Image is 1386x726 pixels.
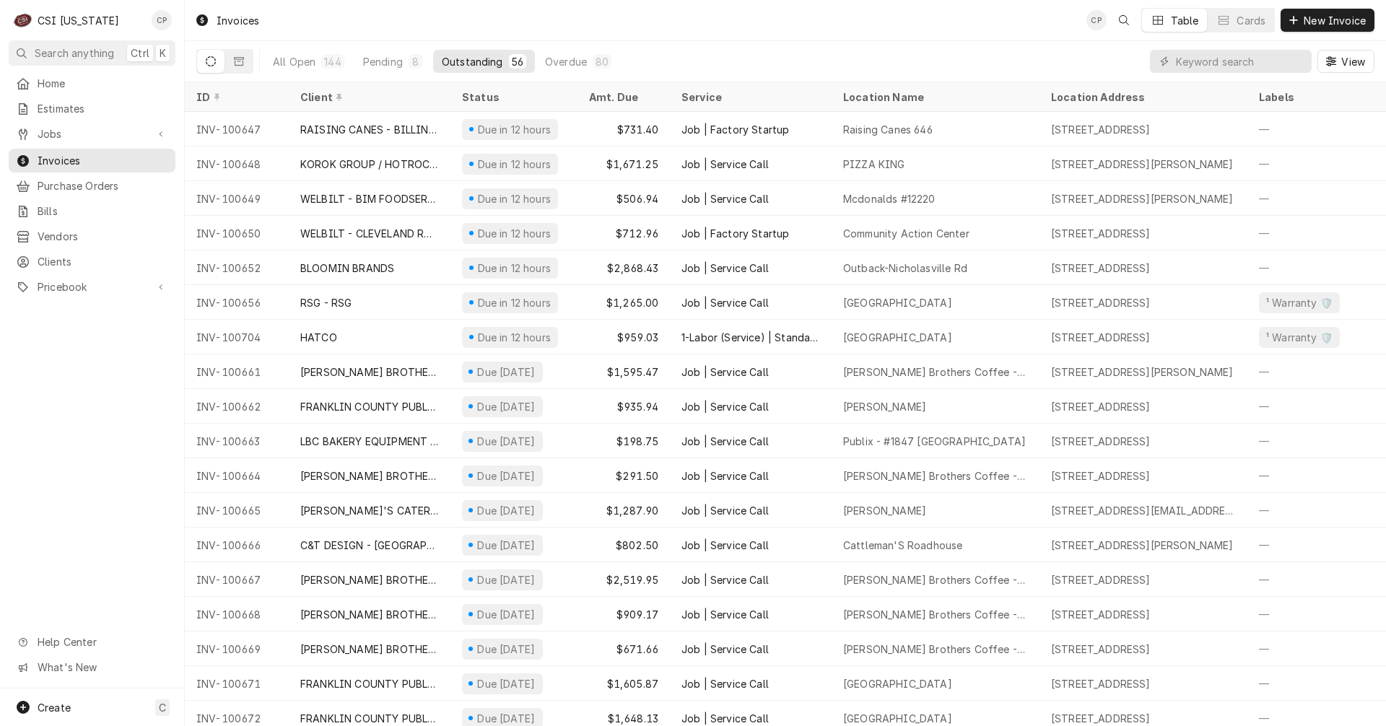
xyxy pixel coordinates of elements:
div: Client [300,89,436,105]
div: PIZZA KING [843,157,905,172]
div: FRANKLIN COUNTY PUBLIC SCHOOLS [300,676,439,691]
div: Due in 12 hours [476,191,552,206]
a: Go to Pricebook [9,275,175,299]
div: Due in 12 hours [476,261,552,276]
div: [STREET_ADDRESS] [1051,642,1151,657]
div: [PERSON_NAME] [843,399,926,414]
div: Location Address [1051,89,1233,105]
div: Job | Service Call [681,711,769,726]
div: [STREET_ADDRESS] [1051,122,1151,137]
div: Due [DATE] [476,572,537,587]
div: All Open [273,54,315,69]
div: INV-100666 [185,528,289,562]
div: Craig Pierce's Avatar [152,10,172,30]
div: $671.66 [577,631,670,666]
div: $1,265.00 [577,285,670,320]
span: Estimates [38,101,168,116]
div: 144 [324,54,341,69]
div: [STREET_ADDRESS] [1051,711,1151,726]
div: Overdue [545,54,587,69]
div: Due [DATE] [476,711,537,726]
div: INV-100668 [185,597,289,631]
div: Service [681,89,817,105]
div: Due in 12 hours [476,330,552,345]
div: 56 [512,54,523,69]
div: INV-100671 [185,666,289,701]
button: Search anythingCtrlK [9,40,175,66]
div: Job | Service Call [681,607,769,622]
div: Due [DATE] [476,364,537,380]
div: [PERSON_NAME] [843,503,926,518]
div: $909.17 [577,597,670,631]
div: [GEOGRAPHIC_DATA] [843,711,952,726]
span: What's New [38,660,167,675]
span: K [160,45,166,61]
div: KOROK GROUP / HOTROCKS [300,157,439,172]
div: C [13,10,33,30]
div: [STREET_ADDRESS][PERSON_NAME] [1051,191,1234,206]
div: [STREET_ADDRESS] [1051,676,1151,691]
div: INV-100661 [185,354,289,389]
div: Job | Service Call [681,538,769,553]
a: Go to Help Center [9,630,175,654]
span: Purchase Orders [38,178,168,193]
div: Status [462,89,563,105]
div: [PERSON_NAME] BROTHERS COFFEE [300,572,439,587]
div: $2,868.43 [577,250,670,285]
div: INV-100663 [185,424,289,458]
div: Job | Service Call [681,434,769,449]
div: Pending [363,54,403,69]
div: Table [1171,13,1199,28]
div: Due [DATE] [476,399,537,414]
input: Keyword search [1176,50,1304,73]
div: Job | Service Call [681,572,769,587]
div: Due [DATE] [476,642,537,657]
span: Jobs [38,126,147,141]
div: Due in 12 hours [476,122,552,137]
div: Job | Service Call [681,295,769,310]
div: CP [1086,10,1107,30]
a: Go to Jobs [9,122,175,146]
span: Ctrl [131,45,149,61]
div: ¹ Warranty 🛡️ [1265,330,1334,345]
div: Job | Factory Startup [681,226,789,241]
div: C&T DESIGN - [GEOGRAPHIC_DATA] [300,538,439,553]
a: Purchase Orders [9,174,175,198]
button: New Invoice [1281,9,1374,32]
div: INV-100650 [185,216,289,250]
div: $1,671.25 [577,146,670,181]
div: INV-100662 [185,389,289,424]
div: INV-100652 [185,250,289,285]
span: Help Center [38,634,167,650]
div: INV-100647 [185,112,289,146]
div: [PERSON_NAME] Brothers Coffee - [PERSON_NAME] [843,364,1028,380]
div: Job | Service Call [681,642,769,657]
div: [STREET_ADDRESS][PERSON_NAME] [1051,157,1234,172]
div: INV-100649 [185,181,289,216]
div: 1-Labor (Service) | Standard | Incurred [681,330,820,345]
a: Vendors [9,224,175,248]
a: Bills [9,199,175,223]
div: Community Action Center [843,226,969,241]
div: [GEOGRAPHIC_DATA] [843,330,952,345]
div: HATCO [300,330,337,345]
div: INV-100667 [185,562,289,597]
div: $959.03 [577,320,670,354]
div: Publix - #1847 [GEOGRAPHIC_DATA] [843,434,1026,449]
div: [STREET_ADDRESS] [1051,607,1151,622]
div: [GEOGRAPHIC_DATA] [843,295,952,310]
span: Search anything [35,45,114,61]
div: Amt. Due [589,89,655,105]
span: Invoices [38,153,168,168]
div: Craig Pierce's Avatar [1086,10,1107,30]
div: [PERSON_NAME]'S CATERING [300,503,439,518]
div: $712.96 [577,216,670,250]
button: View [1317,50,1374,73]
div: $506.94 [577,181,670,216]
span: Clients [38,254,168,269]
div: [STREET_ADDRESS] [1051,399,1151,414]
div: RAISING CANES - BILLING ACCOUNT [300,122,439,137]
div: CP [152,10,172,30]
div: [PERSON_NAME] Brothers Coffee - Outer Loop [843,572,1028,587]
div: Job | Service Call [681,191,769,206]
